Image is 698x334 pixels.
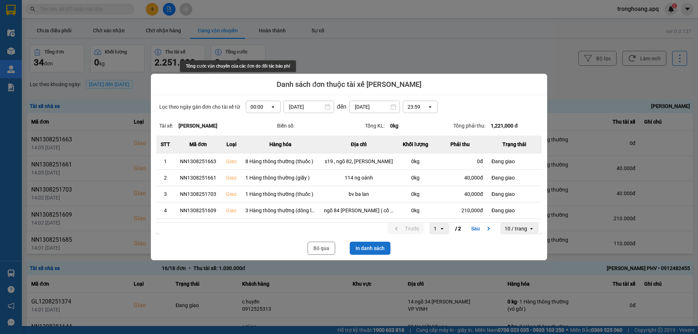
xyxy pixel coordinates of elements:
div: Giao [226,190,237,198]
div: Lọc theo ngày gán đơn cho tài xế từ [156,101,542,113]
th: Loại [222,136,241,153]
div: 8 Hàng thông thường (thuốc ) [245,158,315,165]
div: Đang giao [492,158,537,165]
svg: open [270,104,276,110]
th: Khối lượng [398,136,433,153]
input: Selected 10 / trang. [528,225,529,232]
div: 4 [161,207,170,214]
div: 00:00 [250,103,263,110]
div: Tổng phải thu: [453,122,542,130]
div: 1 Hàng thông thường (giấy ) [245,174,315,181]
div: ngõ 84 [PERSON_NAME] ( cố định ) [324,207,394,214]
div: Giao [226,158,237,165]
input: Selected 23:59. Select a time, 24-hour format. [421,103,422,110]
div: 0 kg [402,174,428,181]
th: STT [156,136,174,153]
div: 40,000 đ [437,190,483,198]
div: 2 [161,174,170,181]
div: 1 Hàng thông thường (thuốc ) [245,190,315,198]
button: In danh sách [350,242,390,255]
th: Địa chỉ [320,136,398,153]
input: Selected 00:00. Select a time, 24-hour format. [264,103,265,110]
th: Mã đơn [174,136,222,153]
button: Bỏ qua [308,242,335,255]
div: 0 kg [402,158,428,165]
div: Đang giao [492,174,537,181]
div: NN1308251703 [179,190,217,198]
div: NN1308251661 [179,174,217,181]
span: / 2 [455,224,461,233]
input: Select a date. [350,101,400,113]
button: previous page. current page 1 / 2 [388,223,424,234]
div: 114 ng oánh [324,174,394,181]
div: 0 đ [437,158,483,165]
th: Phải thu [433,136,487,153]
div: 23:59 [408,103,420,110]
div: Giao [226,174,237,181]
div: 0 kg [402,207,428,214]
div: 210,000 đ [437,207,483,214]
button: next page. current page 1 / 2 [467,223,497,234]
div: 10 / trang [505,225,527,232]
strong: 0 kg [390,123,398,129]
svg: open [439,226,445,232]
div: Giao [226,207,237,214]
div: s19 , ngõ 82, [PERSON_NAME] [324,158,394,165]
div: Tổng KL: [365,122,453,130]
div: 0 kg [402,190,428,198]
span: Danh sách đơn thuộc tài xế [PERSON_NAME] [277,79,421,89]
svg: open [427,104,433,110]
div: NN1308251663 [179,158,217,165]
strong: [PERSON_NAME] [178,123,217,129]
div: 3 [161,190,170,198]
strong: 1,221,000 đ [491,123,518,129]
th: Trạng thái [487,136,542,153]
div: dialog [151,74,547,260]
div: Đang giao [492,190,537,198]
div: Tổng cước vận chuyển của các đơn do đối tác báo phí [180,60,296,72]
th: Hàng hóa [241,136,320,153]
div: bv ba lan [324,190,394,198]
div: 3 Hàng thông thường (dông lạnh) [245,207,315,214]
svg: open [529,226,534,232]
div: Đang giao [492,207,537,214]
div: đến [334,102,349,111]
div: 40,000 đ [437,174,483,181]
div: 1 [161,158,170,165]
div: Biển số: [277,122,365,130]
div: NN1308251609 [179,207,217,214]
div: 1 [434,225,437,232]
input: Select a date. [284,101,334,113]
div: Tài xế: [159,122,277,130]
